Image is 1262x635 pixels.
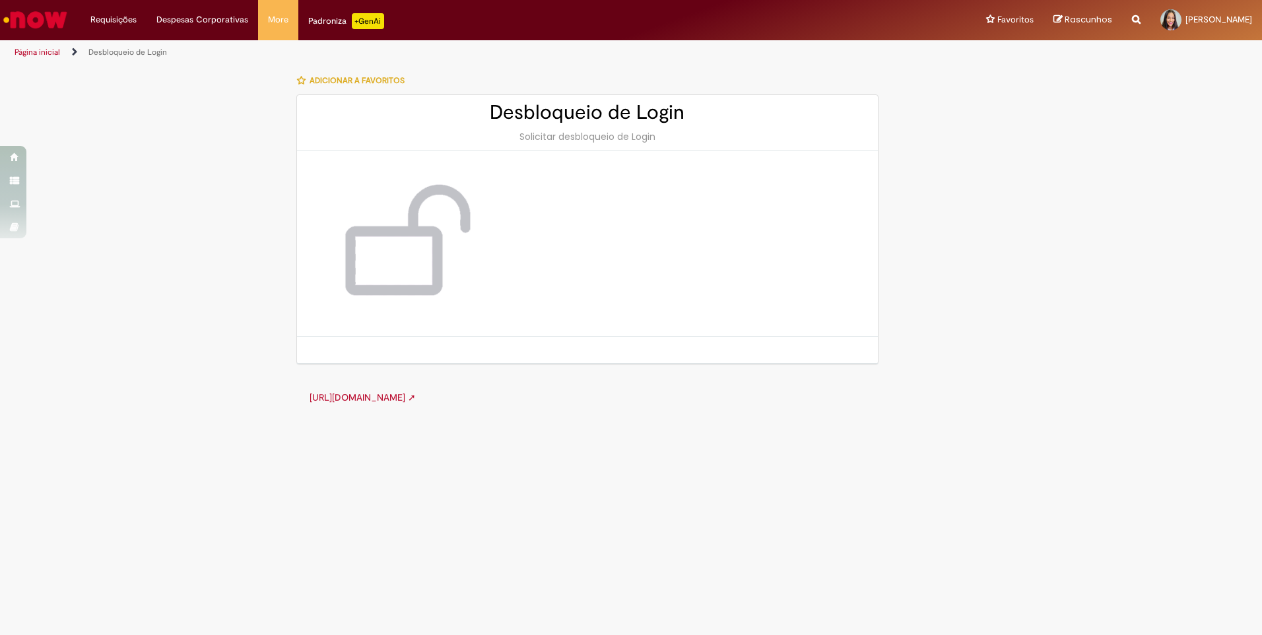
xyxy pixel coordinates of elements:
[310,391,416,403] a: [URL][DOMAIN_NAME] ➚
[1065,13,1112,26] span: Rascunhos
[296,67,412,94] button: Adicionar a Favoritos
[10,40,832,65] ul: Trilhas de página
[1185,14,1252,25] span: [PERSON_NAME]
[90,13,137,26] span: Requisições
[310,130,865,143] div: Solicitar desbloqueio de Login
[352,13,384,29] p: +GenAi
[1053,14,1112,26] a: Rascunhos
[308,13,384,29] div: Padroniza
[1,7,69,33] img: ServiceNow
[310,75,405,86] span: Adicionar a Favoritos
[268,13,288,26] span: More
[15,47,60,57] a: Página inicial
[997,13,1034,26] span: Favoritos
[310,102,865,123] h2: Desbloqueio de Login
[88,47,167,57] a: Desbloqueio de Login
[323,177,482,310] img: Desbloqueio de Login
[156,13,248,26] span: Despesas Corporativas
